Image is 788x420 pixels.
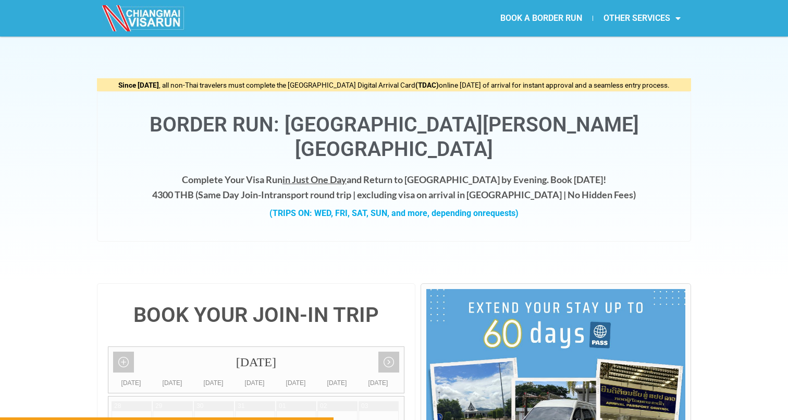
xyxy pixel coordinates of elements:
[415,81,439,89] strong: (TDAC)
[152,378,193,388] div: [DATE]
[279,402,286,411] div: 01
[193,378,234,388] div: [DATE]
[114,402,121,411] div: 28
[282,174,347,185] span: in Just One Day
[108,113,680,162] h1: Border Run: [GEOGRAPHIC_DATA][PERSON_NAME][GEOGRAPHIC_DATA]
[196,402,203,411] div: 30
[238,402,244,411] div: 31
[108,172,680,202] h4: Complete Your Visa Run and Return to [GEOGRAPHIC_DATA] by Evening. Book [DATE]! 4300 THB ( transp...
[358,378,399,388] div: [DATE]
[118,81,159,89] strong: Since [DATE]
[234,378,275,388] div: [DATE]
[316,378,358,388] div: [DATE]
[155,402,162,411] div: 29
[361,402,368,411] div: 03
[394,6,691,30] nav: Menu
[275,378,316,388] div: [DATE]
[110,378,152,388] div: [DATE]
[593,6,691,30] a: OTHER SERVICES
[490,6,593,30] a: BOOK A BORDER RUN
[198,189,269,200] strong: Same Day Join-In
[320,402,327,411] div: 02
[118,81,670,89] span: , all non-Thai travelers must complete the [GEOGRAPHIC_DATA] Digital Arrival Card online [DATE] o...
[108,347,404,378] div: [DATE]
[483,208,519,218] span: requests)
[269,208,519,218] strong: (TRIPS ON: WED, FRI, SAT, SUN, and more, depending on
[108,305,404,326] h4: BOOK YOUR JOIN-IN TRIP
